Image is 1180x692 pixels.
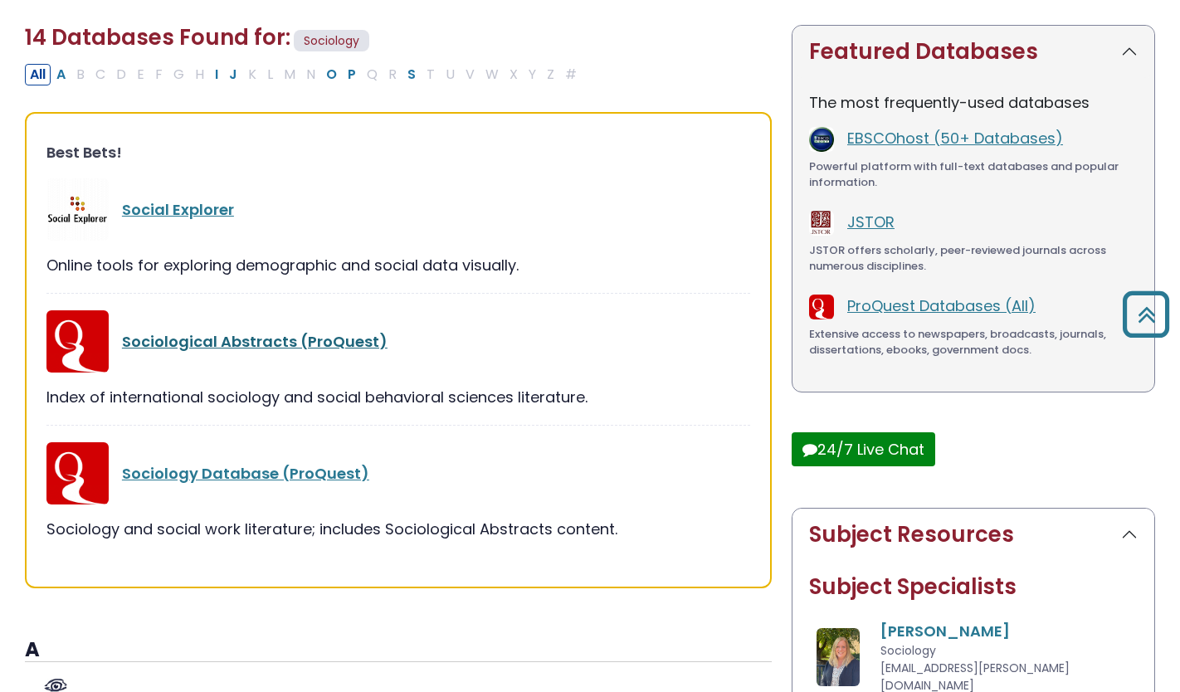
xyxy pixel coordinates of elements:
[122,199,234,220] a: Social Explorer
[880,642,936,659] span: Sociology
[321,64,342,85] button: Filter Results O
[809,91,1138,114] p: The most frequently-used databases
[792,432,935,466] button: 24/7 Live Chat
[809,242,1138,275] div: JSTOR offers scholarly, peer-reviewed journals across numerous disciplines.
[224,64,242,85] button: Filter Results J
[25,64,51,85] button: All
[25,638,772,663] h3: A
[847,212,895,232] a: JSTOR
[343,64,361,85] button: Filter Results P
[792,26,1154,78] button: Featured Databases
[51,64,71,85] button: Filter Results A
[809,574,1138,600] h2: Subject Specialists
[122,331,388,352] a: Sociological Abstracts (ProQuest)
[847,295,1036,316] a: ProQuest Databases (All)
[25,22,290,52] span: 14 Databases Found for:
[809,158,1138,191] div: Powerful platform with full-text databases and popular information.
[46,518,750,540] div: Sociology and social work literature; includes Sociological Abstracts content.
[210,64,223,85] button: Filter Results I
[880,621,1010,641] a: [PERSON_NAME]
[25,63,583,84] div: Alpha-list to filter by first letter of database name
[817,628,861,686] img: Gina Kendig Bolger
[402,64,421,85] button: Filter Results S
[809,326,1138,358] div: Extensive access to newspapers, broadcasts, journals, dissertations, ebooks, government docs.
[294,30,369,52] span: Sociology
[122,463,369,484] a: Sociology Database (ProQuest)
[46,254,750,276] div: Online tools for exploring demographic and social data visually.
[1116,299,1176,329] a: Back to Top
[46,144,750,162] h3: Best Bets!
[847,128,1063,149] a: EBSCOhost (50+ Databases)
[46,386,750,408] div: Index of international sociology and social behavioral sciences literature.
[792,509,1154,561] button: Subject Resources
